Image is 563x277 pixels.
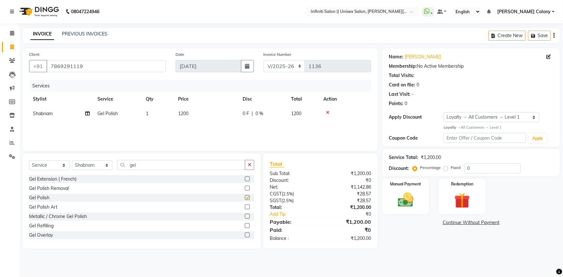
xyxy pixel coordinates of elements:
div: Discount: [265,177,320,184]
div: ₹1,200.00 [320,204,376,211]
span: 2.5% [283,191,293,196]
span: SGST [270,198,281,203]
div: Coupon Code [389,135,444,142]
div: Discount: [389,165,409,172]
label: Client [29,52,39,57]
div: Gel Polish Art [29,204,57,211]
div: ( ) [265,191,320,197]
span: 2.5% [283,198,292,203]
div: Net: [265,184,320,191]
th: Qty [142,92,174,106]
div: - [412,91,414,98]
th: Price [174,92,239,106]
a: PREVIOUS INVOICES [62,31,107,37]
div: ₹1,200.00 [320,218,376,226]
span: 1200 [291,111,301,116]
div: Sub Total: [265,170,320,177]
div: ₹1,200.00 [421,154,441,161]
span: Total [270,161,285,167]
div: Service Total: [389,154,418,161]
div: ₹28.57 [320,197,376,204]
th: Total [287,92,319,106]
span: 0 % [256,110,263,117]
label: Redemption [451,181,473,187]
a: [PERSON_NAME] [405,54,441,60]
th: Stylist [29,92,94,106]
button: Create New [488,31,526,41]
div: Name: [389,54,403,60]
input: Enter Offer / Coupon Code [444,133,526,143]
div: Services [30,80,376,92]
div: ₹0 [320,226,376,234]
div: Membership: [389,63,417,70]
div: Apply Discount [389,114,444,121]
div: ₹1,200.00 [320,235,376,242]
div: Gel Polish [29,194,49,201]
button: Apply [528,134,547,143]
label: Fixed [451,165,460,171]
span: [PERSON_NAME] Colony [497,8,551,15]
div: ₹0 [320,177,376,184]
div: ₹28.57 [320,191,376,197]
label: Invoice Number [264,52,292,57]
span: 1 [146,111,148,116]
div: Card on file: [389,82,415,88]
th: Disc [239,92,287,106]
div: 0 [405,100,407,107]
div: ₹1,200.00 [320,170,376,177]
img: _gift.svg [449,191,475,210]
img: logo [16,3,61,21]
div: Last Visit: [389,91,410,98]
div: Gel Extension ( French) [29,176,76,183]
a: INVOICE [30,28,54,40]
div: ₹1,142.86 [320,184,376,191]
span: Shabnam [33,111,53,116]
img: _cash.svg [393,191,418,209]
span: 0 F [243,110,249,117]
a: Continue Without Payment [384,219,558,226]
input: Search by Name/Mobile/Email/Code [46,60,166,72]
div: ( ) [265,197,320,204]
div: Gel Polish Removal [29,185,69,192]
div: Total: [265,204,320,211]
a: Add Tip [265,211,329,218]
div: Payable: [265,218,320,226]
div: Points: [389,100,403,107]
span: 1200 [178,111,188,116]
div: Total Visits: [389,72,414,79]
input: Search or Scan [117,160,245,170]
label: Manual Payment [390,181,421,187]
span: | [252,110,253,117]
div: Paid: [265,226,320,234]
th: Action [319,92,371,106]
div: Gel Overlay [29,232,53,239]
div: All Customers → Level 1 [444,125,553,130]
label: Percentage [420,165,441,171]
span: Gel Polish [97,111,118,116]
button: +91 [29,60,47,72]
div: 0 [417,82,419,88]
span: CGST [270,191,282,197]
div: Metallic / Chrome Gel Polish [29,213,87,220]
b: 08047224946 [71,3,99,21]
strong: Loyalty → [444,125,461,130]
div: Balance : [265,235,320,242]
div: ₹0 [330,211,376,218]
label: Date [176,52,184,57]
div: Gel Refilling [29,223,54,229]
th: Service [94,92,142,106]
div: No Active Membership [389,63,553,70]
button: Save [528,31,551,41]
